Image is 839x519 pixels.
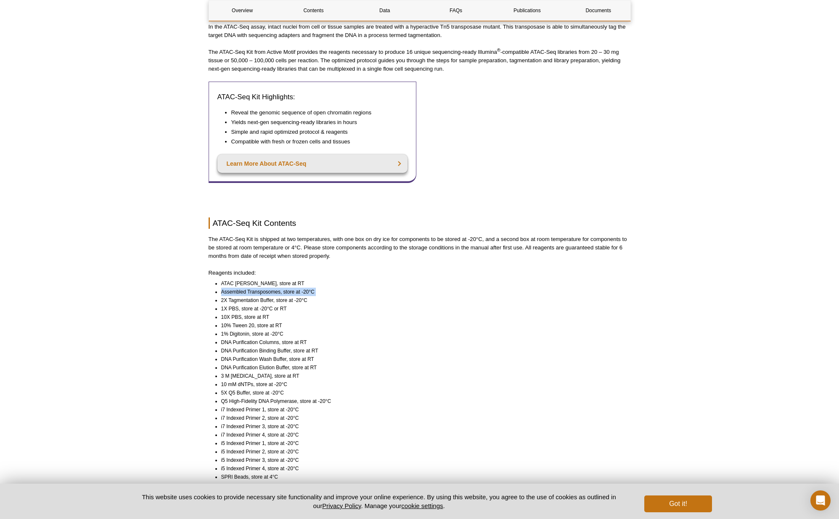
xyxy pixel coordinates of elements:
li: 5X Q5 Buffer, store at -20°C [221,389,623,397]
a: Contents [280,0,347,21]
li: ATAC [PERSON_NAME], store at RT [221,279,623,288]
li: DNA Purification Binding Buffer, store at RT [221,347,623,355]
li: 10 mM dNTPs, store at -20°C [221,380,623,389]
li: 1X PBS, store at -20°C or RT [221,305,623,313]
sup: ® [497,48,500,53]
a: Data [351,0,418,21]
p: The ATAC-Seq Kit is shipped at two temperatures, with one box on dry ice for components to be sto... [209,235,631,260]
a: Publications [494,0,561,21]
a: Privacy Policy [322,502,361,509]
li: i5 Indexed Primer 4, store at -20°C [221,464,623,473]
p: The ATAC-Seq Kit from Active Motif provides the reagents necessary to produce 16 unique sequencin... [209,48,631,73]
li: 10% Tween 20, store at RT [221,321,623,330]
li: i7 Indexed Primer 3, store at -20°C [221,422,623,431]
li: i5 Indexed Primer 2, store at -20°C [221,448,623,456]
li: i5 Indexed Primer 1, store at -20°C [221,439,623,448]
li: Yields next-gen sequencing-ready libraries in hours [231,118,400,127]
p: Reagents included: [209,269,631,277]
li: i7 Indexed Primer 1, store at -20°C [221,405,623,414]
li: Compatible with fresh or frozen cells and tissues [231,138,400,146]
a: Documents [565,0,632,21]
li: Q5 High-Fidelity DNA Polymerase, store at -20°C [221,397,623,405]
a: Learn More About ATAC-Seq [217,154,408,173]
a: Overview [209,0,276,21]
li: DNA Purification Elution Buffer, store at RT [221,363,623,372]
li: i5 Indexed Primer 3, store at -20°C [221,456,623,464]
iframe: Intro to ATAC-Seq: Method overview and comparison to ChIP-Seq [423,82,631,199]
h3: ATAC-Seq Kit Highlights: [217,92,408,102]
li: 3 M [MEDICAL_DATA], store at RT [221,372,623,380]
li: Reveal the genomic sequence of open chromatin regions [231,109,400,117]
li: 1% Digitonin, store at -20°C [221,330,623,338]
li: Simple and rapid optimized protocol & reagents [231,128,400,136]
button: cookie settings [401,502,443,509]
h2: ATAC-Seq Kit Contents [209,217,631,229]
li: Assembled Transposomes, store at -20°C [221,288,623,296]
li: 10X PBS, store at RT [221,313,623,321]
li: SPRI Beads, store at 4°C [221,473,623,481]
li: 2X Tagmentation Buffer, store at -20°C [221,296,623,305]
li: DNA Purification Columns, store at RT [221,338,623,347]
button: Got it! [644,495,712,512]
a: FAQs [422,0,489,21]
p: In the ATAC-Seq assay, intact nuclei from cell or tissue samples are treated with a hyperactive T... [209,23,631,40]
p: This website uses cookies to provide necessary site functionality and improve your online experie... [127,493,631,510]
li: i7 Indexed Primer 4, store at -20°C [221,431,623,439]
div: Open Intercom Messenger [810,490,831,511]
li: i7 Indexed Primer 2, store at -20°C [221,414,623,422]
li: DNA Purification Wash Buffer, store at RT [221,355,623,363]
